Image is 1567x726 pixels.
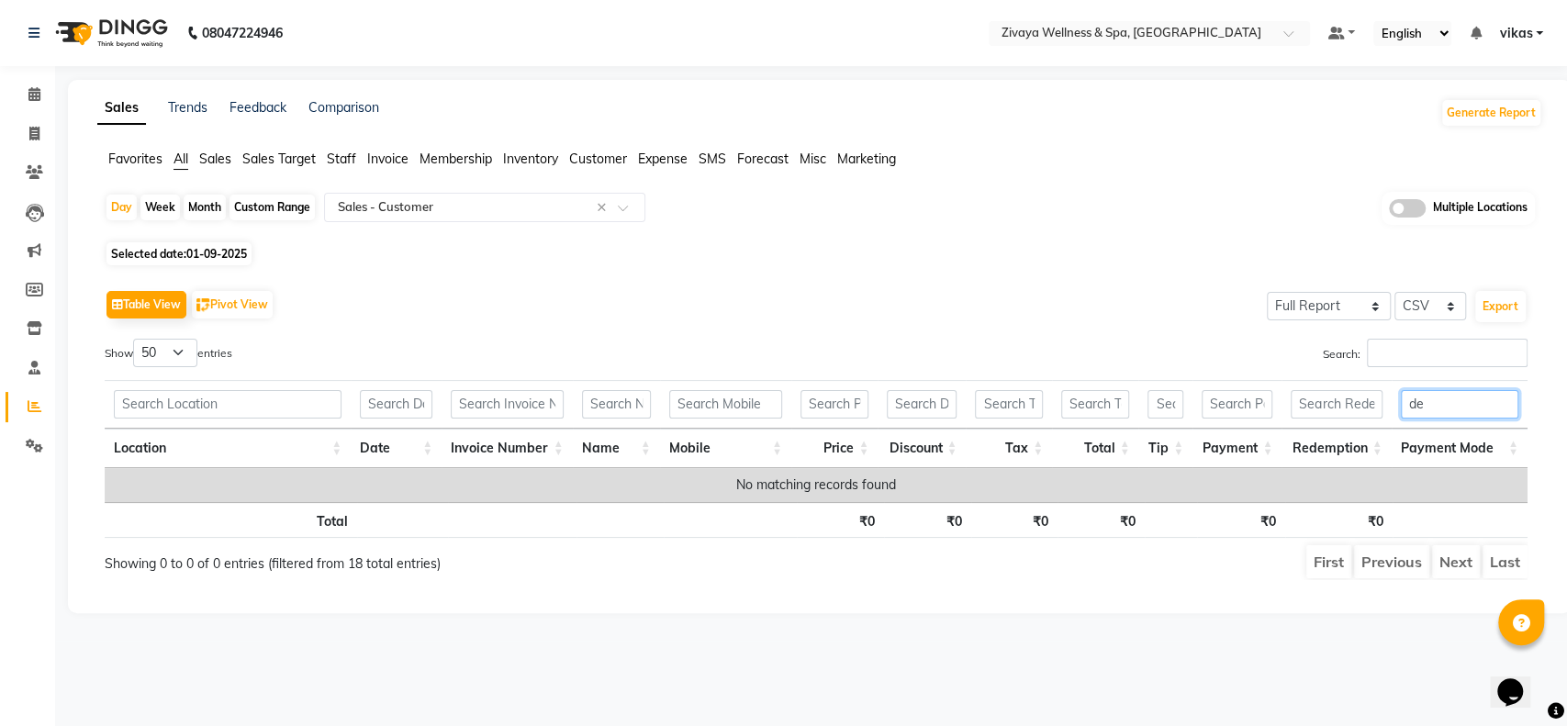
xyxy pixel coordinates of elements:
[582,390,651,419] input: Search Name
[884,502,971,538] th: ₹0
[699,151,726,167] span: SMS
[1147,390,1183,419] input: Search Tip
[1052,429,1138,468] th: Total: activate to sort column ascending
[1323,339,1528,367] label: Search:
[229,195,315,220] div: Custom Range
[360,390,432,419] input: Search Date
[308,99,379,116] a: Comparison
[1367,339,1528,367] input: Search:
[351,429,442,468] th: Date: activate to sort column ascending
[1138,429,1192,468] th: Tip: activate to sort column ascending
[887,390,957,419] input: Search Discount
[105,339,232,367] label: Show entries
[242,151,316,167] span: Sales Target
[106,242,252,265] span: Selected date:
[669,390,782,419] input: Search Mobile
[878,429,966,468] th: Discount: activate to sort column ascending
[192,291,273,318] button: Pivot View
[196,298,210,312] img: pivot.png
[597,198,612,218] span: Clear all
[186,247,247,261] span: 01-09-2025
[737,151,789,167] span: Forecast
[1392,429,1528,468] th: Payment Mode: activate to sort column ascending
[1061,390,1129,419] input: Search Total
[105,468,1528,502] td: No matching records found
[1401,390,1518,419] input: Search Payment Mode
[106,291,186,318] button: Table View
[638,151,688,167] span: Expense
[573,429,660,468] th: Name: activate to sort column ascending
[1433,199,1528,218] span: Multiple Locations
[800,390,868,419] input: Search Price
[1499,24,1532,43] span: vikas
[1282,429,1391,468] th: Redemption: activate to sort column ascending
[797,502,884,538] th: ₹0
[327,151,356,167] span: Staff
[202,7,283,59] b: 08047224946
[1192,429,1282,468] th: Payment: activate to sort column ascending
[503,151,558,167] span: Inventory
[1202,390,1272,419] input: Search Payment
[1197,502,1285,538] th: ₹0
[47,7,173,59] img: logo
[168,99,207,116] a: Trends
[569,151,627,167] span: Customer
[199,151,231,167] span: Sales
[837,151,896,167] span: Marketing
[1058,502,1145,538] th: ₹0
[1442,100,1540,126] button: Generate Report
[1475,291,1526,322] button: Export
[660,429,791,468] th: Mobile: activate to sort column ascending
[800,151,826,167] span: Misc
[108,151,162,167] span: Favorites
[114,390,341,419] input: Search Location
[420,151,492,167] span: Membership
[442,429,573,468] th: Invoice Number: activate to sort column ascending
[975,390,1043,419] input: Search Tax
[1291,390,1382,419] input: Search Redemption
[140,195,180,220] div: Week
[971,502,1058,538] th: ₹0
[106,195,137,220] div: Day
[97,92,146,125] a: Sales
[173,151,188,167] span: All
[367,151,409,167] span: Invoice
[1490,653,1549,708] iframe: chat widget
[1285,502,1393,538] th: ₹0
[105,502,357,538] th: Total
[966,429,1052,468] th: Tax: activate to sort column ascending
[451,390,564,419] input: Search Invoice Number
[133,339,197,367] select: Showentries
[184,195,226,220] div: Month
[105,543,681,574] div: Showing 0 to 0 of 0 entries (filtered from 18 total entries)
[229,99,286,116] a: Feedback
[105,429,351,468] th: Location: activate to sort column ascending
[791,429,878,468] th: Price: activate to sort column ascending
